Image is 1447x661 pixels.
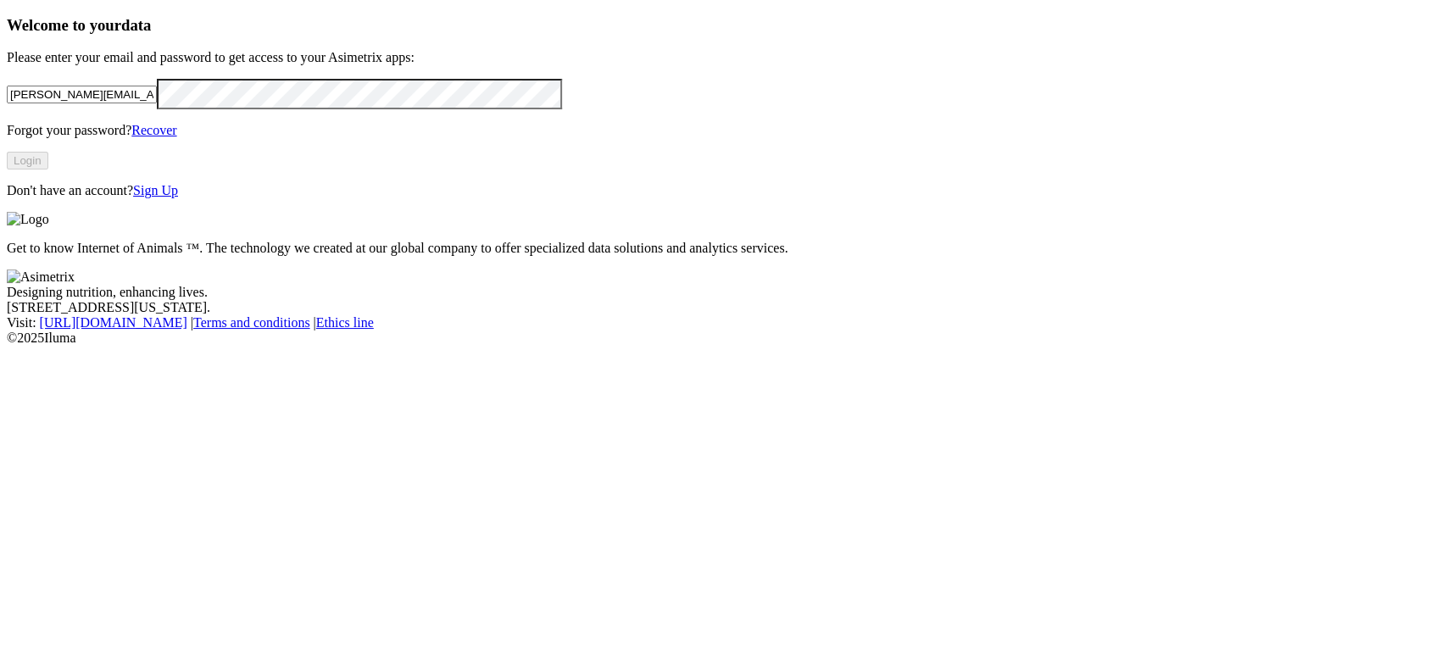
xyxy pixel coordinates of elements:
div: [STREET_ADDRESS][US_STATE]. [7,300,1440,315]
a: Recover [131,123,176,137]
p: Don't have an account? [7,183,1440,198]
a: [URL][DOMAIN_NAME] [40,315,187,330]
div: Visit : | | [7,315,1440,330]
span: data [121,16,151,34]
a: Ethics line [316,315,374,330]
button: Login [7,152,48,169]
img: Asimetrix [7,269,75,285]
p: Get to know Internet of Animals ™. The technology we created at our global company to offer speci... [7,241,1440,256]
img: Logo [7,212,49,227]
h3: Welcome to your [7,16,1440,35]
a: Sign Up [133,183,178,197]
input: Your email [7,86,157,103]
p: Please enter your email and password to get access to your Asimetrix apps: [7,50,1440,65]
div: Designing nutrition, enhancing lives. [7,285,1440,300]
a: Terms and conditions [193,315,310,330]
p: Forgot your password? [7,123,1440,138]
div: © 2025 Iluma [7,330,1440,346]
